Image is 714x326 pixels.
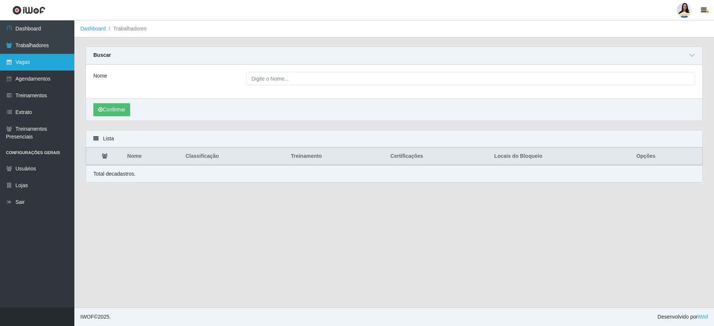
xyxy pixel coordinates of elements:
a: Dashboard [80,26,106,32]
span: IWOF [80,314,94,320]
input: Digite o Nome... [247,72,695,85]
nav: breadcrumb [74,20,714,38]
button: Confirmar [93,103,130,116]
th: Locais do Bloqueio [490,148,632,165]
th: Opções [632,148,702,165]
th: Certificações [386,148,490,165]
th: Classificação [181,148,286,165]
span: © 2025 . [80,313,111,321]
label: Nome [93,72,107,80]
li: Trabalhadores [106,25,147,33]
img: CoreUI Logo [12,6,45,15]
p: Total de cadastros. [93,170,136,178]
a: iWof [698,314,708,320]
strong: Buscar [93,52,111,58]
th: Treinamento [286,148,386,165]
div: Lista [86,130,702,147]
span: Desenvolvido por [657,313,708,321]
th: Nome [123,148,181,165]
